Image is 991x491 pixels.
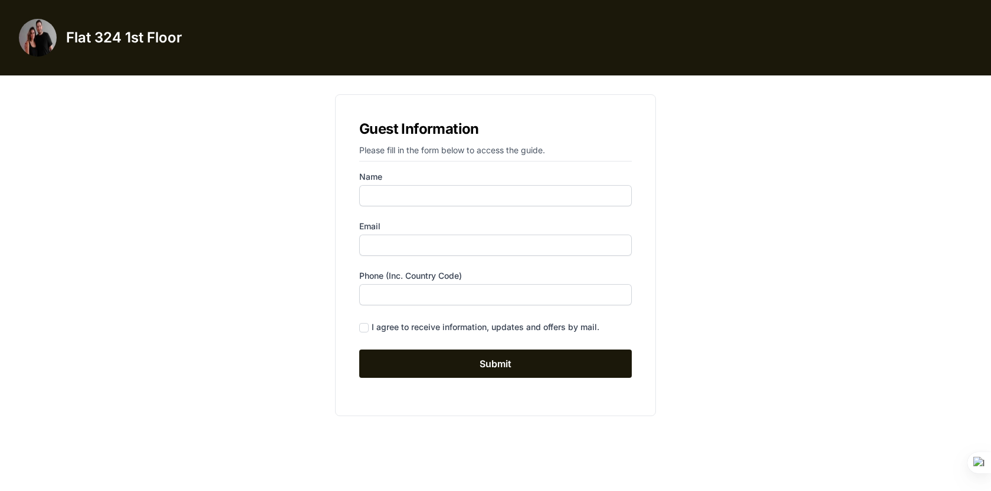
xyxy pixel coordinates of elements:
label: Phone (inc. country code) [359,270,632,282]
a: Flat 324 1st Floor [19,19,182,57]
p: Please fill in the form below to access the guide. [359,144,632,162]
input: Submit [359,350,632,378]
img: fyg012wjad9tg46yi4q0sdrdjd51 [19,19,57,57]
h3: Flat 324 1st Floor [66,28,182,47]
div: I agree to receive information, updates and offers by mail. [372,321,599,333]
h1: Guest Information [359,118,632,140]
label: Email [359,220,632,232]
label: Name [359,171,632,183]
